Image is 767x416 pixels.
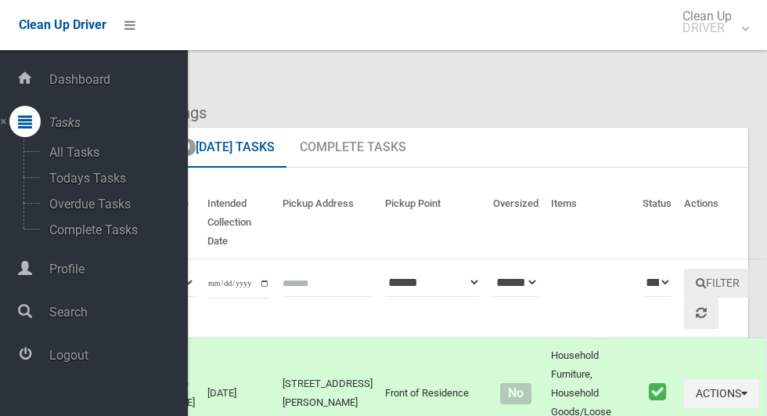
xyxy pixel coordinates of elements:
span: Logout [45,348,188,363]
span: Todays Tasks [45,171,175,186]
h4: Normal sized [493,387,538,400]
th: Items [545,186,636,259]
a: Clean Up Driver [19,13,106,37]
th: Pickup Address [276,186,379,259]
a: Complete Tasks [288,128,418,168]
span: Complete Tasks [45,222,175,237]
span: Clean Up [675,10,747,34]
span: All Tasks [45,145,175,160]
i: Booking marked as collected. [649,382,666,402]
span: Dashboard [45,72,188,87]
a: 49[DATE] Tasks [159,128,286,168]
th: Pickup Point [379,186,487,259]
button: Actions [684,379,759,408]
th: Status [636,186,678,259]
span: Clean Up Driver [19,17,106,32]
span: Search [45,305,188,320]
span: Profile [45,262,188,277]
th: Intended Collection Date [201,186,276,259]
span: Overdue Tasks [45,197,175,212]
th: Oversized [487,186,545,259]
button: Filter [684,269,751,298]
th: Actions [678,186,766,259]
span: No [500,383,531,404]
span: Tasks [45,115,188,130]
small: DRIVER [682,22,732,34]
